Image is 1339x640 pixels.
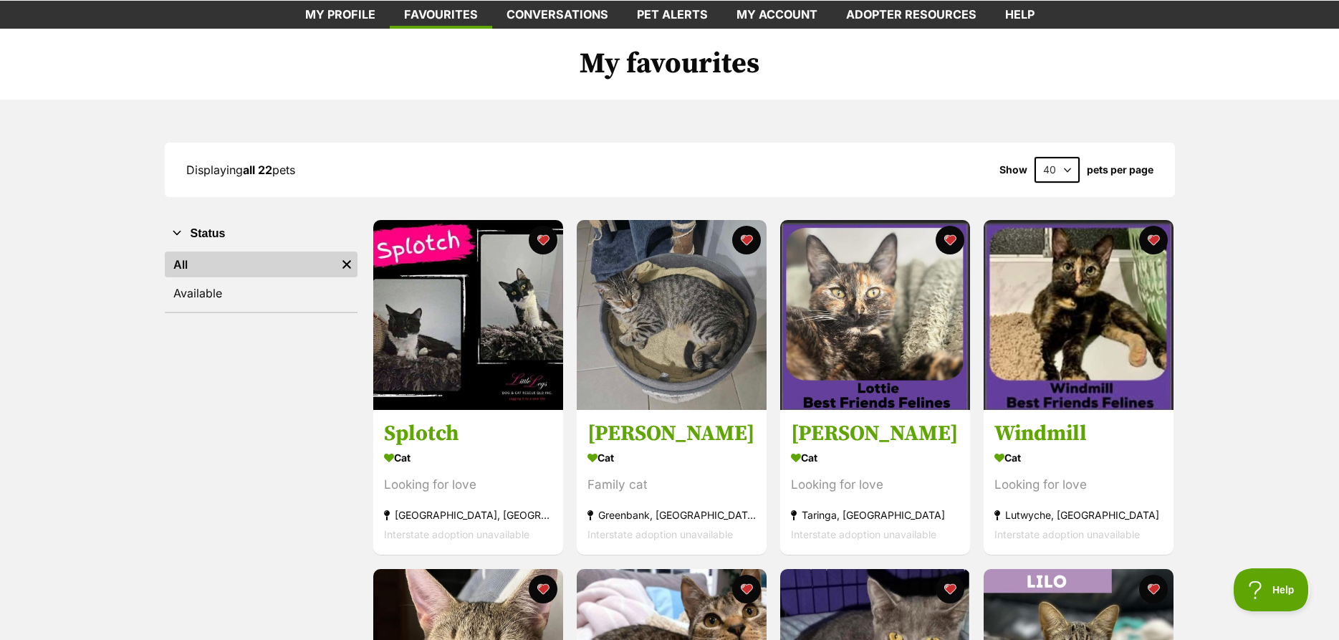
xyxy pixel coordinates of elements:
[1087,164,1153,176] label: pets per page
[587,421,756,448] h3: [PERSON_NAME]
[577,410,767,555] a: [PERSON_NAME] Cat Family cat Greenbank, [GEOGRAPHIC_DATA] Interstate adoption unavailable favourite
[587,476,756,495] div: Family cat
[999,164,1027,176] span: Show
[529,226,557,254] button: favourite
[832,1,991,29] a: Adopter resources
[991,1,1049,29] a: Help
[165,224,357,243] button: Status
[165,252,336,277] a: All
[390,1,492,29] a: Favourites
[732,575,761,603] button: favourite
[994,529,1140,541] span: Interstate adoption unavailable
[732,226,761,254] button: favourite
[165,249,357,312] div: Status
[384,529,529,541] span: Interstate adoption unavailable
[791,476,959,495] div: Looking for love
[623,1,722,29] a: Pet alerts
[984,410,1174,555] a: Windmill Cat Looking for love Lutwyche, [GEOGRAPHIC_DATA] Interstate adoption unavailable favourite
[587,529,733,541] span: Interstate adoption unavailable
[1139,226,1168,254] button: favourite
[994,448,1163,469] div: Cat
[243,163,272,177] strong: all 22
[384,421,552,448] h3: Splotch
[492,1,623,29] a: conversations
[587,506,756,525] div: Greenbank, [GEOGRAPHIC_DATA]
[994,506,1163,525] div: Lutwyche, [GEOGRAPHIC_DATA]
[791,506,959,525] div: Taringa, [GEOGRAPHIC_DATA]
[1139,575,1168,603] button: favourite
[994,476,1163,495] div: Looking for love
[577,220,767,410] img: Frankie
[722,1,832,29] a: My account
[373,410,563,555] a: Splotch Cat Looking for love [GEOGRAPHIC_DATA], [GEOGRAPHIC_DATA] Interstate adoption unavailable...
[336,252,357,277] a: Remove filter
[936,575,964,603] button: favourite
[791,421,959,448] h3: [PERSON_NAME]
[384,506,552,525] div: [GEOGRAPHIC_DATA], [GEOGRAPHIC_DATA]
[791,529,936,541] span: Interstate adoption unavailable
[780,410,970,555] a: [PERSON_NAME] Cat Looking for love Taringa, [GEOGRAPHIC_DATA] Interstate adoption unavailable fav...
[384,476,552,495] div: Looking for love
[984,220,1174,410] img: Windmill
[1234,568,1310,611] iframe: Help Scout Beacon - Open
[186,163,295,177] span: Displaying pets
[384,448,552,469] div: Cat
[291,1,390,29] a: My profile
[791,448,959,469] div: Cat
[780,220,970,410] img: Lottie
[587,448,756,469] div: Cat
[529,575,557,603] button: favourite
[165,280,357,306] a: Available
[373,220,563,410] img: Splotch
[936,226,964,254] button: favourite
[994,421,1163,448] h3: Windmill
